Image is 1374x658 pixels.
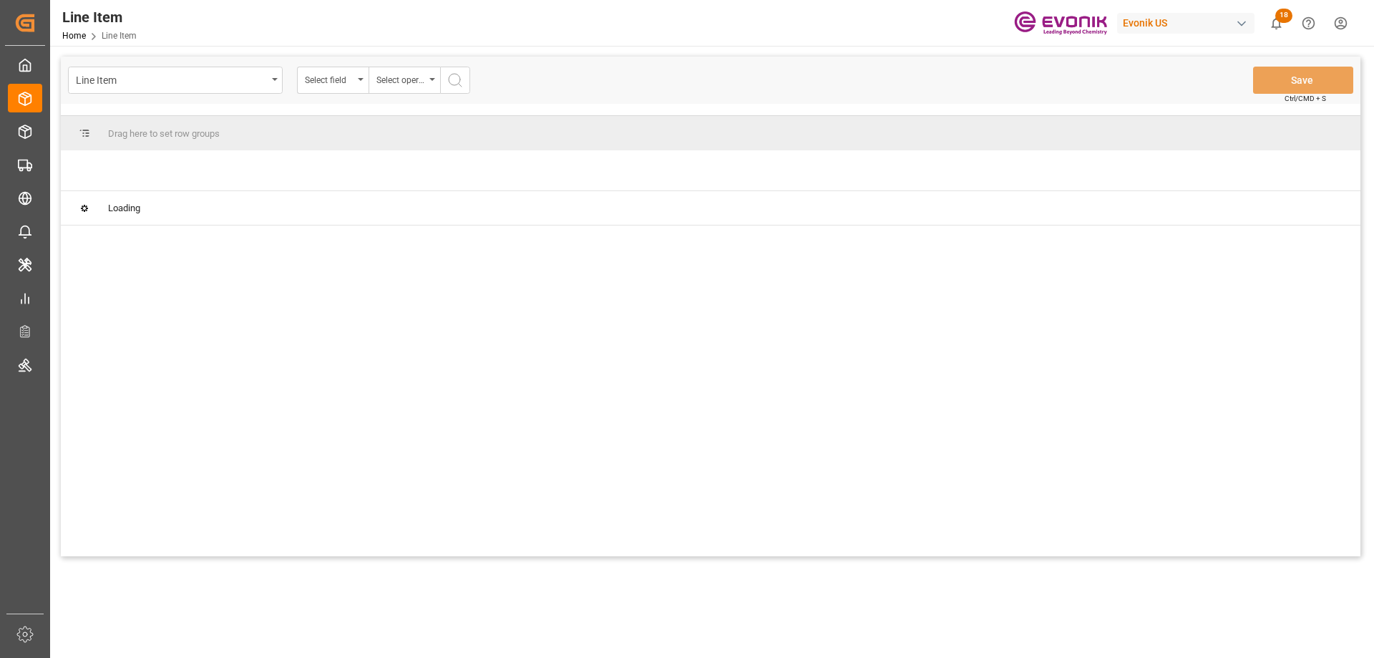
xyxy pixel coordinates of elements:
[1275,9,1292,23] span: 18
[440,67,470,94] button: search button
[76,70,267,88] div: Line Item
[1117,13,1254,34] div: Evonik US
[376,70,425,87] div: Select operator
[68,67,283,94] button: open menu
[297,67,369,94] button: open menu
[1253,67,1353,94] button: Save
[369,67,440,94] button: open menu
[1285,93,1326,104] span: Ctrl/CMD + S
[62,31,86,41] a: Home
[1014,11,1107,36] img: Evonik-brand-mark-Deep-Purple-RGB.jpeg_1700498283.jpeg
[1117,9,1260,37] button: Evonik US
[108,203,140,213] span: Loading
[108,128,220,139] span: Drag here to set row groups
[305,70,354,87] div: Select field
[1260,7,1292,39] button: show 18 new notifications
[62,6,137,28] div: Line Item
[1292,7,1325,39] button: Help Center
